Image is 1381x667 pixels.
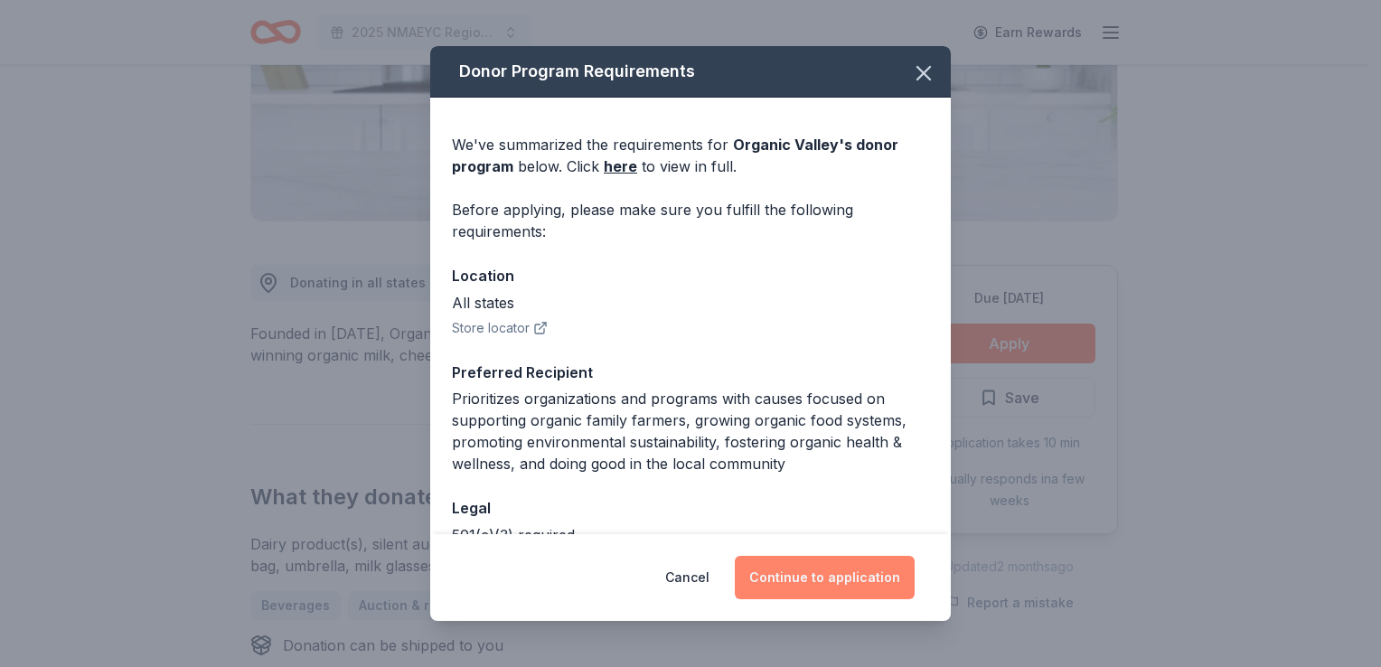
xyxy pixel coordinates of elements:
button: Continue to application [735,556,915,599]
button: Store locator [452,317,548,339]
div: Before applying, please make sure you fulfill the following requirements: [452,199,929,242]
div: Preferred Recipient [452,361,929,384]
div: We've summarized the requirements for below. Click to view in full. [452,134,929,177]
button: Cancel [665,556,709,599]
div: Donor Program Requirements [430,46,951,98]
div: Prioritizes organizations and programs with causes focused on supporting organic family farmers, ... [452,388,929,474]
div: Location [452,264,929,287]
div: 501(c)(3) required [452,524,929,546]
div: Legal [452,496,929,520]
div: All states [452,292,929,314]
a: here [604,155,637,177]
